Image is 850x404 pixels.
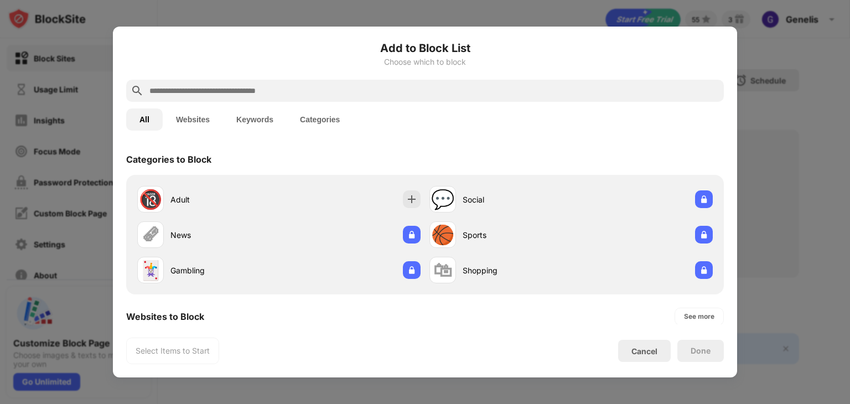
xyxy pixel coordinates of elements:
[223,108,287,131] button: Keywords
[431,224,454,246] div: 🏀
[431,188,454,211] div: 💬
[136,345,210,356] div: Select Items to Start
[684,311,714,322] div: See more
[126,108,163,131] button: All
[131,84,144,97] img: search.svg
[126,40,724,56] h6: Add to Block List
[170,265,279,276] div: Gambling
[163,108,223,131] button: Websites
[126,154,211,165] div: Categories to Block
[463,194,571,205] div: Social
[126,311,204,322] div: Websites to Block
[463,229,571,241] div: Sports
[170,194,279,205] div: Adult
[691,346,711,355] div: Done
[170,229,279,241] div: News
[433,259,452,282] div: 🛍
[139,188,162,211] div: 🔞
[126,58,724,66] div: Choose which to block
[287,108,353,131] button: Categories
[631,346,657,356] div: Cancel
[463,265,571,276] div: Shopping
[139,259,162,282] div: 🃏
[141,224,160,246] div: 🗞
